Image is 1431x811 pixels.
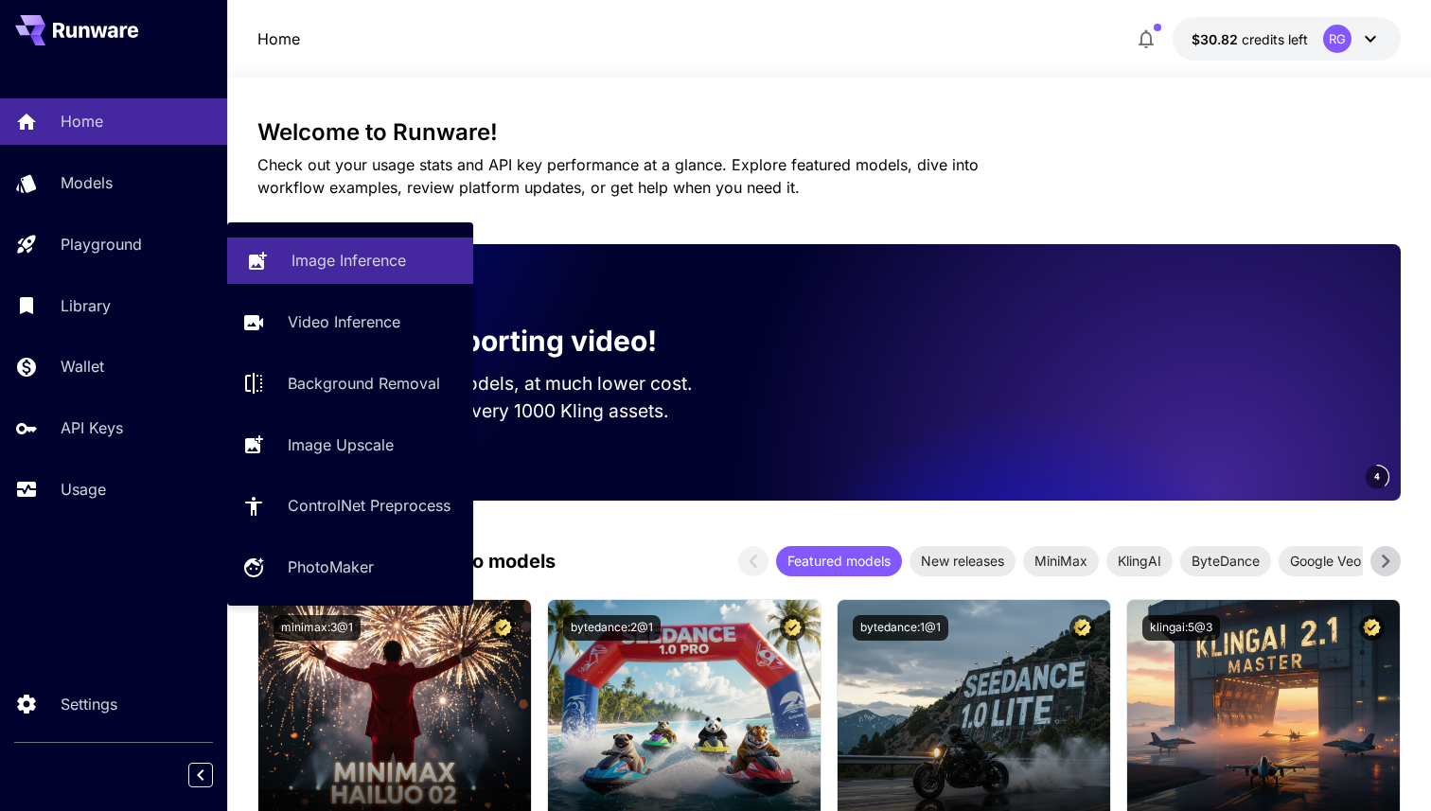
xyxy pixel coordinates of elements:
span: ByteDance [1180,551,1271,571]
h3: Welcome to Runware! [257,119,1401,146]
p: Image Upscale [288,433,394,456]
p: Run the best video models, at much lower cost. [288,370,729,397]
div: Collapse sidebar [203,758,227,792]
p: PhotoMaker [288,555,374,578]
span: Check out your usage stats and API key performance at a glance. Explore featured models, dive int... [257,155,979,197]
a: Video Inference [227,299,473,345]
span: credits left [1242,31,1308,47]
p: Usage [61,478,106,501]
p: Now supporting video! [341,320,657,362]
span: KlingAI [1106,551,1173,571]
span: Featured models [776,551,902,571]
button: Certified Model – Vetted for best performance and includes a commercial license. [1359,615,1385,641]
p: ControlNet Preprocess [288,494,450,517]
a: PhotoMaker [227,544,473,591]
button: Collapse sidebar [188,763,213,787]
p: Background Removal [288,372,440,395]
span: Google Veo [1279,551,1372,571]
span: $30.82 [1192,31,1242,47]
p: API Keys [61,416,123,439]
p: Home [257,27,300,50]
p: Wallet [61,355,104,378]
p: Image Inference [291,249,406,272]
button: Certified Model – Vetted for best performance and includes a commercial license. [780,615,805,641]
div: RG [1323,25,1351,53]
p: Playground [61,233,142,256]
button: Certified Model – Vetted for best performance and includes a commercial license. [490,615,516,641]
button: bytedance:1@1 [853,615,948,641]
a: Image Inference [227,238,473,284]
span: 4 [1374,469,1380,484]
a: Image Upscale [227,421,473,467]
p: Home [61,110,103,132]
button: $30.8192 [1173,17,1401,61]
span: MiniMax [1023,551,1099,571]
p: Models [61,171,113,194]
nav: breadcrumb [257,27,300,50]
p: Settings [61,693,117,715]
a: Background Removal [227,361,473,407]
div: $30.8192 [1192,29,1308,49]
button: bytedance:2@1 [563,615,661,641]
button: Certified Model – Vetted for best performance and includes a commercial license. [1069,615,1095,641]
p: Save up to $500 for every 1000 Kling assets. [288,397,729,425]
p: Library [61,294,111,317]
button: minimax:3@1 [274,615,361,641]
a: ControlNet Preprocess [227,483,473,529]
p: Video Inference [288,310,400,333]
span: New releases [910,551,1016,571]
button: klingai:5@3 [1142,615,1220,641]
